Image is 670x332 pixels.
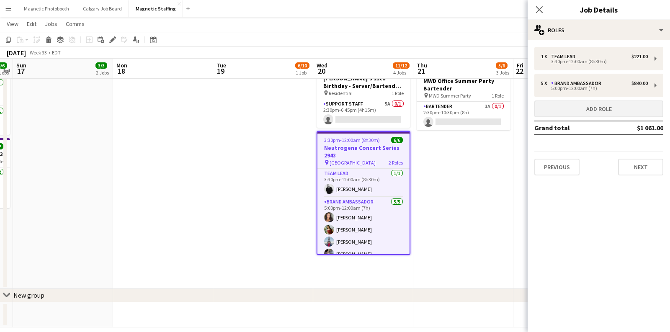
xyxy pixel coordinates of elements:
[393,69,409,76] div: 4 Jobs
[7,49,26,57] div: [DATE]
[76,0,129,17] button: Calgary Job Board
[618,159,663,175] button: Next
[551,54,579,59] div: Team Lead
[7,20,18,28] span: View
[13,291,44,299] div: New group
[317,62,327,69] span: Wed
[295,62,309,69] span: 6/10
[534,100,663,117] button: Add role
[215,66,226,76] span: 19
[417,65,510,130] app-job-card: 2:30pm-10:30pm (8h)0/1MWD Office Summer Party Bartender MWD Summer Party1 RoleBartender3A0/12:30p...
[62,18,88,29] a: Comms
[3,18,22,29] a: View
[129,0,183,17] button: Magnetic Staffing
[45,20,57,28] span: Jobs
[28,49,49,56] span: Week 33
[95,62,107,69] span: 3/3
[429,93,471,99] span: MWD Summer Party
[541,86,648,90] div: 5:00pm-12:00am (7h)
[17,0,76,17] button: Magnetic Photobooth
[216,62,226,69] span: Tue
[392,90,404,96] span: 1 Role
[528,20,670,40] div: Roles
[16,62,26,69] span: Sun
[52,49,61,56] div: EDT
[317,197,410,274] app-card-role: Brand Ambassador5/55:00pm-12:00am (7h)[PERSON_NAME][PERSON_NAME][PERSON_NAME][PERSON_NAME]
[315,66,327,76] span: 20
[492,93,504,99] span: 1 Role
[116,62,127,69] span: Mon
[317,99,410,128] app-card-role: Support Staff5A0/12:30pm-6:45pm (4h15m)
[631,80,648,86] div: $840.00
[517,62,523,69] span: Fri
[528,4,670,15] h3: Job Details
[389,160,403,166] span: 2 Roles
[611,121,663,134] td: $1 061.00
[317,144,410,159] h3: Neutrogena Concert Series 2943
[534,159,580,175] button: Previous
[551,80,605,86] div: Brand Ambassador
[115,66,127,76] span: 18
[317,169,410,197] app-card-role: Team Lead1/13:30pm-12:00am (8h30m)[PERSON_NAME]
[329,90,353,96] span: Residential
[415,66,427,76] span: 21
[66,20,85,28] span: Comms
[96,69,109,76] div: 2 Jobs
[631,54,648,59] div: $221.00
[391,137,403,143] span: 6/6
[393,62,410,69] span: 11/12
[41,18,61,29] a: Jobs
[541,80,551,86] div: 5 x
[330,160,376,166] span: [GEOGRAPHIC_DATA]
[317,75,410,90] h3: [PERSON_NAME]'s 11th Birthday - Server/Bartender #3104
[317,131,410,255] app-job-card: 3:30pm-12:00am (8h30m) (Thu)6/6Neutrogena Concert Series 2943 [GEOGRAPHIC_DATA]2 RolesTeam Lead1/...
[27,20,36,28] span: Edit
[15,66,26,76] span: 17
[515,66,523,76] span: 22
[296,69,309,76] div: 1 Job
[534,121,611,134] td: Grand total
[541,59,648,64] div: 3:30pm-12:00am (8h30m)
[496,62,508,69] span: 5/6
[317,62,410,128] app-job-card: 2:30pm-6:45pm (4h15m)0/1[PERSON_NAME]'s 11th Birthday - Server/Bartender #3104 Residential1 RoleS...
[417,77,510,92] h3: MWD Office Summer Party Bartender
[541,54,551,59] div: 1 x
[417,62,427,69] span: Thu
[324,137,391,143] span: 3:30pm-12:00am (8h30m) (Thu)
[23,18,40,29] a: Edit
[496,69,509,76] div: 3 Jobs
[417,102,510,130] app-card-role: Bartender3A0/12:30pm-10:30pm (8h)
